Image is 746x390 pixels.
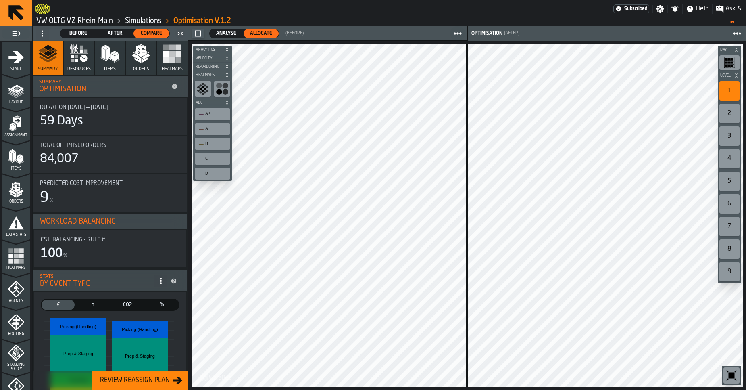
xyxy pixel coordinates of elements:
span: Predicted Cost Improvement [40,180,123,187]
span: Level [719,73,732,78]
div: button-toolbar-undefined [718,215,741,238]
div: C [205,156,228,161]
a: logo-header [193,369,239,385]
span: Items [2,166,30,171]
div: button-toolbar-undefined [718,147,741,170]
button: button- [192,29,204,38]
li: menu Start [2,42,30,74]
button: button-Review Reassign Plan [92,371,188,390]
div: 100 [41,246,63,261]
a: link-to-/wh/i/44979e6c-6f66-405e-9874-c1e29f02a54a/simulations/d1b4d051-72ca-42c9-93db-c32b2786af61 [173,17,231,25]
div: button-toolbar-undefined [718,80,741,102]
span: Subscribed [624,6,647,12]
label: button-toggle-Help [683,4,712,14]
span: Layout [2,100,30,105]
span: (After) [504,31,519,36]
span: CO2 [113,301,142,308]
div: 7 [719,217,740,236]
span: Agents [2,299,30,303]
li: menu Routing [2,306,30,339]
span: Bay [719,48,732,52]
label: button-switch-multi-Analyse [209,29,243,38]
div: Optimisation [39,85,168,94]
span: After [100,30,130,37]
div: Review Reassign Plan [97,375,173,385]
span: (Before) [285,31,304,36]
div: Title [41,237,179,243]
span: Total Optimised Orders [40,142,106,149]
div: 3 [719,126,740,146]
span: Heatmaps [2,266,30,270]
div: 9 [40,190,49,206]
div: Title [40,180,180,187]
div: 4 [719,149,740,168]
div: button-toolbar-undefined [718,193,741,215]
span: Orders [2,199,30,204]
div: A [205,126,228,132]
div: button-toolbar-undefined [193,166,232,181]
label: button-switch-multi-Time [75,299,110,311]
span: Before [64,30,93,37]
div: By event type [40,279,154,288]
div: stat-Est. Balancing - Rule # [34,230,186,267]
div: 84,007 [40,152,79,166]
span: Duration [DATE] — [DATE] [40,104,108,111]
label: button-switch-multi-Before [60,29,97,38]
span: Est. Balancing - Rule # [41,237,105,243]
span: Routing [2,332,30,336]
div: C [196,155,229,163]
svg: show consignee [216,82,229,95]
a: link-to-/wh/i/44979e6c-6f66-405e-9874-c1e29f02a54a [125,17,161,25]
label: button-toggle-Settings [653,5,667,13]
div: Title [40,104,180,111]
div: thumb [42,300,75,310]
div: button-toolbar-undefined [722,366,741,385]
div: 9 [719,262,740,281]
div: thumb [76,300,109,310]
label: button-toggle-Notifications [668,5,682,13]
div: thumb [97,29,133,38]
span: Orders [133,67,149,72]
span: Heatmaps [162,67,183,72]
div: Title [40,142,180,149]
div: button-toolbar-undefined [718,102,741,125]
label: button-switch-multi-Allocate [243,29,279,38]
div: stat-Predicted Cost Improvement [33,174,187,212]
div: thumb [244,29,279,38]
span: Allocate [247,30,275,37]
li: menu Stacking Policy [2,340,30,372]
label: button-switch-multi-Share [145,299,179,311]
div: B [196,140,229,148]
div: thumb [146,300,179,310]
div: button-toolbar-undefined [718,260,741,283]
div: thumb [210,29,243,38]
div: A+ [205,111,228,117]
span: Ask AI [725,4,743,14]
div: 59 Days [40,114,83,128]
span: Resources [67,67,91,72]
span: % [50,198,54,203]
div: 8 [719,239,740,259]
li: menu Heatmaps [2,240,30,273]
div: D [196,170,229,178]
div: Menu Subscription [613,4,649,13]
label: button-switch-multi-After [97,29,133,38]
div: button-toolbar-undefined [193,107,232,122]
label: button-toggle-Close me [175,29,186,38]
div: button-toolbar-undefined [718,170,741,193]
div: A+ [196,110,229,118]
div: Optimisation [470,31,502,36]
div: stat-Total Optimised Orders [33,136,187,173]
a: link-to-/wh/i/44979e6c-6f66-405e-9874-c1e29f02a54a [36,17,113,25]
div: Workload Balancing [40,217,180,226]
span: Assignment [2,133,30,138]
div: stat-Duration 5/31/2025 — 8/7/2025 [33,98,187,135]
span: Help [696,4,709,14]
div: Summary [39,79,168,85]
div: button-toolbar-undefined [193,151,232,166]
span: Analytics [194,48,223,52]
li: menu Layout [2,75,30,107]
span: Heatmaps [194,73,223,78]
